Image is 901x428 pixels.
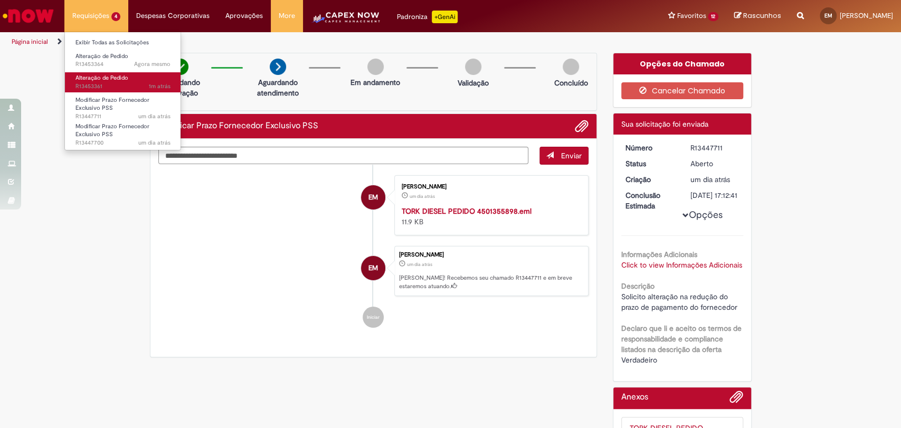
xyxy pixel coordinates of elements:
span: Verdadeiro [621,355,657,365]
span: 4 [111,12,120,21]
a: TORK DIESEL PEDIDO 4501355898.eml [402,206,532,216]
a: Aberto R13447700 : Modificar Prazo Fornecedor Exclusivo PSS [65,121,181,144]
a: Aberto R13453361 : Alteração de Pedido [65,72,181,92]
span: Favoritos [677,11,706,21]
ul: Trilhas de página [8,32,593,52]
span: Modificar Prazo Fornecedor Exclusivo PSS [75,96,149,112]
span: um dia atrás [690,175,730,184]
span: R13447700 [75,139,170,147]
a: Aberto R13453364 : Alteração de Pedido [65,51,181,70]
p: Concluído [554,78,587,88]
span: R13453364 [75,60,170,69]
button: Adicionar anexos [729,390,743,409]
span: Sua solicitação foi enviada [621,119,708,129]
img: img-circle-grey.png [563,59,579,75]
span: R13447711 [75,112,170,121]
textarea: Digite sua mensagem aqui... [158,147,529,165]
button: Cancelar Chamado [621,82,743,99]
p: Aguardando atendimento [252,77,304,98]
span: um dia atrás [138,112,170,120]
span: EM [824,12,832,19]
b: Informações Adicionais [621,250,697,259]
dt: Status [618,158,682,169]
div: Aberto [690,158,739,169]
span: Despesas Corporativas [136,11,210,21]
li: Elton Melo [158,246,589,297]
span: um dia atrás [407,261,432,268]
time: 27/08/2025 15:57:13 [134,60,170,68]
span: Rascunhos [743,11,781,21]
dt: Número [618,142,682,153]
div: Padroniza [397,11,458,23]
dt: Conclusão Estimada [618,190,682,211]
b: Descrição [621,281,655,291]
div: Elton Melo [361,185,385,210]
div: 11.9 KB [402,206,577,227]
span: 12 [708,12,718,21]
div: Opções do Chamado [613,53,751,74]
span: EM [368,185,378,210]
div: [PERSON_NAME] [399,252,583,258]
span: R13453361 [75,82,170,91]
div: Elton Melo [361,256,385,280]
span: Solicito alteração na redução do prazo de pagamento do fornecedor [621,292,737,312]
img: ServiceNow [1,5,55,26]
div: 26/08/2025 11:12:38 [690,174,739,185]
a: Click to view Informações Adicionais [621,260,742,270]
span: um dia atrás [410,193,435,199]
time: 27/08/2025 15:56:22 [149,82,170,90]
span: 1m atrás [149,82,170,90]
p: [PERSON_NAME]! Recebemos seu chamado R13447711 e em breve estaremos atuando. [399,274,583,290]
span: Requisições [72,11,109,21]
p: Em andamento [350,77,400,88]
button: Enviar [539,147,589,165]
span: Modificar Prazo Fornecedor Exclusivo PSS [75,122,149,139]
b: Declaro que li e aceito os termos de responsabilidade e compliance listados na descrição da oferta [621,324,742,354]
span: Alteração de Pedido [75,52,128,60]
div: [PERSON_NAME] [402,184,577,190]
time: 26/08/2025 11:12:38 [690,175,730,184]
h2: Modificar Prazo Fornecedor Exclusivo PSS Histórico de tíquete [158,121,318,131]
p: +GenAi [432,11,458,23]
span: Aprovações [225,11,263,21]
p: Validação [458,78,489,88]
img: img-circle-grey.png [367,59,384,75]
span: um dia atrás [138,139,170,147]
div: R13447711 [690,142,739,153]
button: Adicionar anexos [575,119,589,133]
img: img-circle-grey.png [465,59,481,75]
a: Exibir Todas as Solicitações [65,37,181,49]
img: CapexLogo5.png [311,11,381,32]
span: Enviar [561,151,582,160]
span: EM [368,255,378,281]
div: [DATE] 17:12:41 [690,190,739,201]
span: [PERSON_NAME] [840,11,893,20]
span: Alteração de Pedido [75,74,128,82]
h2: Anexos [621,393,648,402]
time: 26/08/2025 11:12:28 [410,193,435,199]
a: Rascunhos [734,11,781,21]
a: Página inicial [12,37,48,46]
a: Aberto R13447711 : Modificar Prazo Fornecedor Exclusivo PSS [65,94,181,117]
ul: Histórico de tíquete [158,165,589,339]
ul: Requisições [64,32,181,150]
img: arrow-next.png [270,59,286,75]
span: Agora mesmo [134,60,170,68]
span: More [279,11,295,21]
dt: Criação [618,174,682,185]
